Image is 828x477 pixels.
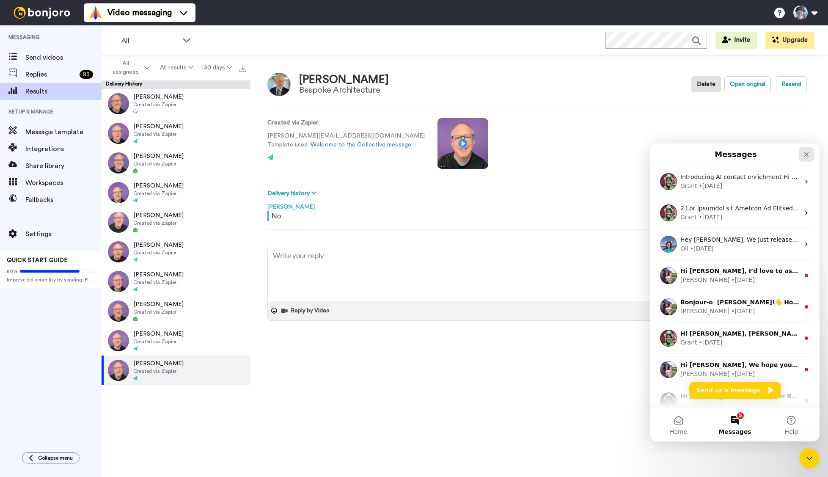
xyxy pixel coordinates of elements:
[133,359,184,368] span: [PERSON_NAME]
[281,304,332,317] button: Reply by Video
[10,155,27,172] img: Profile image for Amy
[102,89,250,119] a: [PERSON_NAME]Created via Zapier
[25,161,102,171] span: Share library
[102,119,250,148] a: [PERSON_NAME]Created via Zapier
[715,32,757,49] a: Invite
[133,182,184,190] span: [PERSON_NAME]
[108,93,129,114] img: 9f6fadf4-28a4-46f4-b217-90b08c751da0-thumb.jpg
[133,330,184,338] span: [PERSON_NAME]
[103,56,155,80] button: All assignees
[108,241,129,262] img: 86c20374-40d3-4658-ad48-af82a7ed6100-thumb.jpg
[30,257,47,266] div: Grant
[133,338,184,345] span: Created via Zapier
[299,85,389,95] div: Bespoke Architecture
[102,326,250,356] a: [PERSON_NAME]Created via Zapier
[25,144,102,154] span: Integrations
[108,212,129,233] img: 5624d05f-412d-4e49-8a23-63ac2e93ef65-thumb.jpg
[30,195,47,204] div: Grant
[10,218,27,234] img: Profile image for Amy
[68,285,101,291] span: Messages
[133,160,184,167] span: Created via Zapier
[776,76,807,92] button: Resend
[799,448,820,469] iframe: To enrich screen reader interactions, please activate Accessibility in Grammarly extension settings
[102,148,250,178] a: [PERSON_NAME]Created via Zapier
[108,271,129,292] img: 50254520-e77c-4d33-a3ad-b0ad4dee9ad0-thumb.jpg
[133,270,184,279] span: [PERSON_NAME]
[39,238,130,255] button: Send us a message
[113,264,169,298] button: Help
[237,61,249,74] button: Export all results that match these filters now.
[81,132,105,141] div: • [DATE]
[155,60,199,75] button: All results
[81,226,105,235] div: • [DATE]
[30,132,79,141] div: [PERSON_NAME]
[107,7,172,19] span: Video messaging
[121,36,178,46] span: All
[133,300,184,309] span: [PERSON_NAME]
[108,59,143,76] span: All assignees
[267,73,291,96] img: Image of Peter Holtzman
[691,76,721,92] button: Delete
[299,74,389,86] div: [PERSON_NAME]
[133,122,184,131] span: [PERSON_NAME]
[22,452,80,463] button: Collapse menu
[102,296,250,326] a: [PERSON_NAME]Created via Zapier
[268,247,811,301] textarea: To enrich screen reader interactions, please activate Accessibility in Grammarly extension settings
[38,455,73,461] span: Collapse menu
[133,93,184,101] span: [PERSON_NAME]
[81,163,105,172] div: • [DATE]
[133,368,184,375] span: Created via Zapier
[108,301,129,322] img: 1a07f219-bb94-48db-b180-ae9f04851488-thumb.jpg
[30,124,601,131] span: Hi [PERSON_NAME], I’d love to ask you a quick question: If [PERSON_NAME] could introduce a new fe...
[30,163,79,172] div: [PERSON_NAME]
[133,152,184,160] span: [PERSON_NAME]
[102,237,250,267] a: [PERSON_NAME]Created via Zapier
[102,267,250,296] a: [PERSON_NAME]Created via Zapier
[765,32,814,49] button: Upgrade
[267,189,319,198] button: Delivery history
[133,190,184,197] span: Created via Zapier
[10,7,74,19] img: bj-logo-header-white.svg
[7,276,95,283] span: Improve deliverability by sending [PERSON_NAME]’s from your own email
[19,285,37,291] span: Home
[7,257,68,263] span: QUICK START GUIDE
[133,309,184,315] span: Created via Zapier
[102,80,250,89] div: Delivery History
[108,330,129,351] img: 1f24cb92-73c2-490a-98ea-463855410137-thumb.jpg
[311,142,411,148] a: Welcome to the Collective message
[25,178,102,188] span: Workspaces
[267,119,425,127] p: :
[25,127,102,137] span: Message template
[80,70,93,79] div: 83
[134,285,148,291] span: Help
[133,220,184,226] span: Created via Zapier
[56,264,113,298] button: Messages
[267,120,318,126] strong: Created via Zapier
[10,249,27,266] img: Profile image for Grant
[239,65,246,72] img: export.svg
[49,195,72,204] div: • [DATE]
[7,268,18,275] span: 80%
[133,211,184,220] span: [PERSON_NAME]
[133,131,184,138] span: Created via Zapier
[198,60,237,75] button: 30 days
[133,279,184,286] span: Created via Zapier
[49,257,72,266] div: • [DATE]
[30,226,79,235] div: [PERSON_NAME]
[133,101,184,108] span: Created via Zapier
[102,207,250,237] a: [PERSON_NAME]Created via Zapier
[89,6,102,19] img: vm-color.svg
[108,152,129,174] img: 333d0e11-3356-42d2-bc96-2ea8d03a4753-thumb.jpg
[272,211,809,221] div: No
